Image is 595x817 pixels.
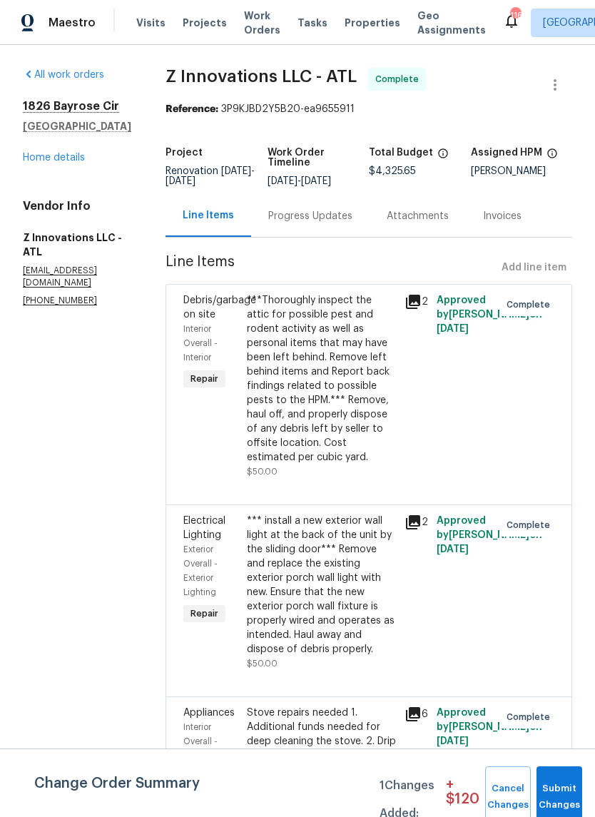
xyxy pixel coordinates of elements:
div: 6 [405,706,427,723]
h5: Project [166,148,203,158]
span: Appliances [183,708,235,718]
div: Attachments [387,209,449,223]
span: Submit Changes [544,781,575,813]
span: [DATE] [437,736,469,746]
span: Complete [507,518,556,532]
span: $50.00 [247,659,278,668]
div: Line Items [183,208,234,223]
span: Projects [183,16,227,30]
span: Tasks [297,18,327,28]
span: Geo Assignments [417,9,486,37]
span: Repair [185,372,224,386]
h5: Z Innovations LLC - ATL [23,230,131,259]
span: Electrical Lighting [183,516,225,540]
div: Progress Updates [268,209,352,223]
span: [DATE] [437,324,469,334]
span: [DATE] [166,176,195,186]
span: Approved by [PERSON_NAME] on [437,295,542,334]
span: [DATE] [301,176,331,186]
div: 116 [510,9,520,23]
h5: Work Order Timeline [268,148,370,168]
b: Reference: [166,104,218,114]
span: Line Items [166,255,496,281]
span: Repair [185,607,224,621]
span: Visits [136,16,166,30]
span: Maestro [49,16,96,30]
a: Home details [23,153,85,163]
span: Work Orders [244,9,280,37]
span: Z Innovations LLC - ATL [166,68,357,85]
span: - [268,176,331,186]
div: 3P9KJBD2Y5B20-ea9655911 [166,102,572,116]
span: [DATE] [437,544,469,554]
div: Invoices [483,209,522,223]
span: Interior Overall - Appliances [183,723,228,760]
span: [DATE] [268,176,297,186]
span: - [166,166,255,186]
div: ***Thoroughly inspect the attic for possible pest and rodent activity as well as personal items t... [247,293,397,465]
span: Approved by [PERSON_NAME] on [437,516,542,554]
span: Complete [507,710,556,724]
span: Debris/garbage on site [183,295,256,320]
span: $4,325.65 [369,166,416,176]
a: All work orders [23,70,104,80]
h4: Vendor Info [23,199,131,213]
span: Approved by [PERSON_NAME] on [437,708,542,746]
div: [PERSON_NAME] [471,166,573,176]
span: Properties [345,16,400,30]
span: Interior Overall - Interior [183,325,218,362]
div: Stove repairs needed 1. Additional funds needed for deep cleaning the stove. 2. Drip pans on the ... [247,706,397,806]
h5: Assigned HPM [471,148,542,158]
span: Cancel Changes [492,781,524,813]
span: Exterior Overall - Exterior Lighting [183,545,218,597]
div: *** install a new exterior wall light at the back of the unit by the sliding door*** Remove and r... [247,514,397,656]
span: $50.00 [247,467,278,476]
span: Complete [375,72,424,86]
div: 2 [405,514,427,531]
span: The hpm assigned to this work order. [546,148,558,166]
span: The total cost of line items that have been proposed by Opendoor. This sum includes line items th... [437,148,449,166]
span: [DATE] [221,166,251,176]
span: Complete [507,298,556,312]
h5: Total Budget [369,148,433,158]
span: Renovation [166,166,255,186]
div: 2 [405,293,427,310]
